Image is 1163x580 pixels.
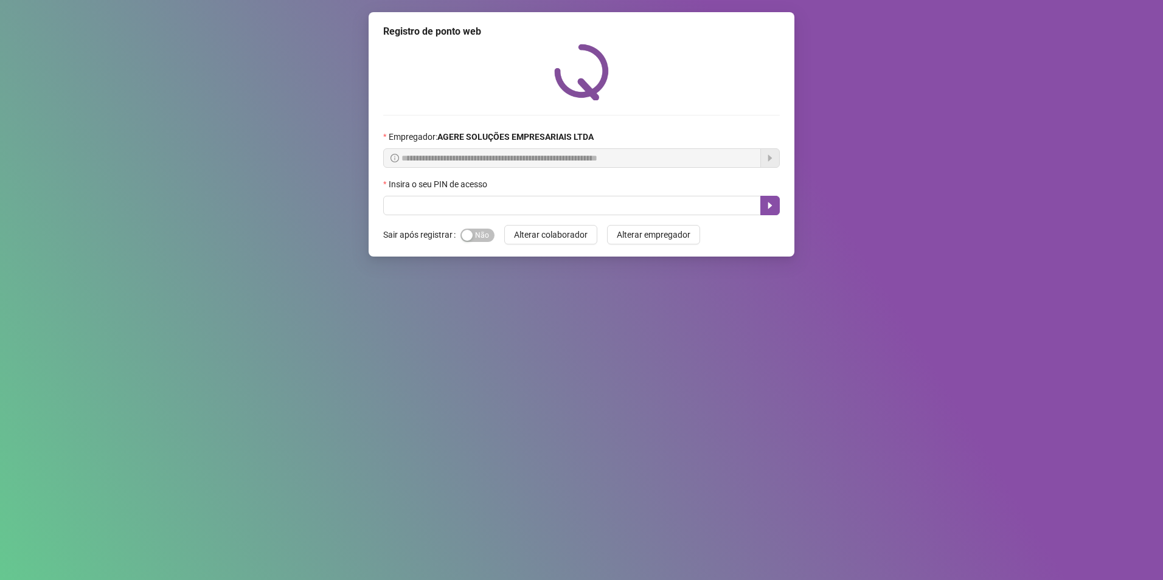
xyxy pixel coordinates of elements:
span: Alterar colaborador [514,228,588,241]
img: QRPoint [554,44,609,100]
span: Alterar empregador [617,228,690,241]
button: Alterar empregador [607,225,700,244]
label: Sair após registrar [383,225,460,244]
label: Insira o seu PIN de acesso [383,178,495,191]
span: Empregador : [389,130,594,143]
button: Alterar colaborador [504,225,597,244]
strong: AGERE SOLUÇÕES EMPRESARIAIS LTDA [437,132,594,142]
span: caret-right [765,201,775,210]
div: Registro de ponto web [383,24,780,39]
span: info-circle [391,154,399,162]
